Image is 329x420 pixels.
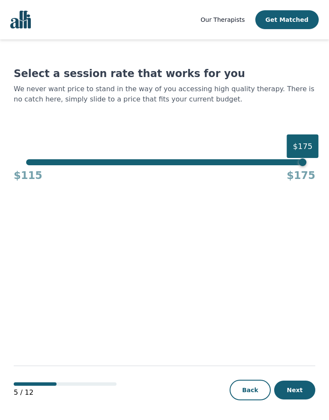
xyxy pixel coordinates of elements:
button: Back [230,380,271,400]
p: 5 / 12 [14,387,117,398]
button: Get Matched [255,10,319,29]
h4: $175 [287,169,315,182]
h4: $115 [14,169,42,182]
button: Next [274,381,315,399]
img: alli logo [10,11,31,29]
span: Our Therapists [200,16,245,23]
p: We never want price to stand in the way of you accessing high quality therapy. There is no catch ... [14,84,315,104]
div: $175 [287,134,319,158]
a: Our Therapists [200,15,245,25]
h1: Select a session rate that works for you [14,67,315,80]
